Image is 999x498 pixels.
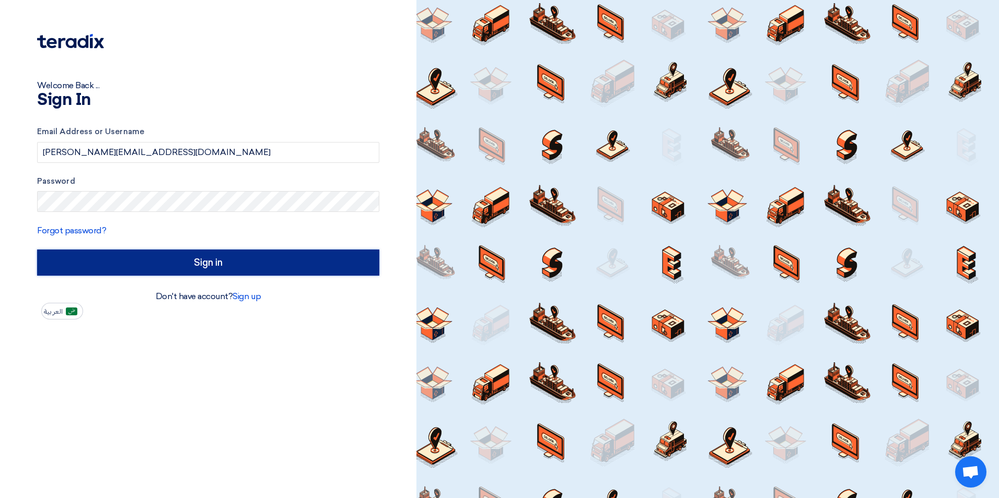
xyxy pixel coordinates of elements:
[37,290,379,303] div: Don't have account?
[37,126,379,138] label: Email Address or Username
[37,92,379,109] h1: Sign In
[37,250,379,276] input: Sign in
[37,34,104,49] img: Teradix logo
[66,307,77,315] img: ar-AR.png
[37,175,379,187] label: Password
[37,79,379,92] div: Welcome Back ...
[955,456,986,488] a: Open chat
[233,291,261,301] a: Sign up
[37,142,379,163] input: Enter your business email or username
[41,303,83,319] button: العربية
[37,226,106,235] a: Forgot password?
[44,308,63,315] span: العربية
